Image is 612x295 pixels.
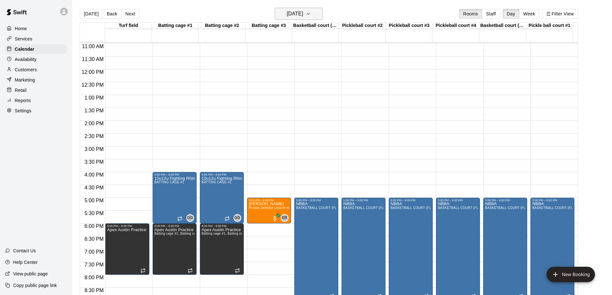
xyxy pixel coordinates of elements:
[15,46,34,52] p: Calendar
[5,85,67,95] a: Retail
[386,23,433,29] div: Pickleball court #3
[199,23,245,29] div: Batting cage #2
[234,214,241,222] div: Gabe Gelsman
[459,9,482,19] button: Rooms
[343,206,389,210] span: BASKETBALL COURT (FULL)
[202,224,242,228] div: 6:00 PM – 8:00 PM
[152,23,199,29] div: Batting cage #1
[186,214,194,222] div: Gabe Gelsman
[236,214,241,222] span: Gabe Gelsman
[15,36,32,42] p: Services
[532,206,578,210] span: BASKETBALL COURT (FULL)
[80,82,105,88] span: 12:30 PM
[283,214,288,222] span: Katie Rohrer
[5,34,67,44] a: Services
[107,224,147,228] div: 6:00 PM – 8:00 PM
[432,23,479,29] div: Pickleball court #4
[281,214,288,222] div: Katie Rohrer
[5,96,67,105] a: Reports
[15,56,37,63] p: Availability
[339,23,386,29] div: Pickleball court #2
[15,97,31,104] p: Reports
[155,232,220,235] span: Batting cage #1, Batting cage #2, Turf field
[479,23,526,29] div: Basketball court (half)
[83,275,105,280] span: 8:00 PM
[202,173,242,176] div: 4:00 PM – 6:00 PM
[80,69,105,75] span: 12:00 PM
[83,121,105,126] span: 2:00 PM
[202,180,232,184] span: BATTING CAGE #1
[83,249,105,255] span: 7:00 PM
[234,215,240,221] span: GG
[503,9,519,19] button: Day
[485,199,525,202] div: 5:00 PM – 9:00 PM
[546,267,595,282] button: add
[15,87,27,93] p: Retail
[83,198,105,203] span: 5:00 PM
[202,232,267,235] span: Batting cage #1, Batting cage #2, Turf field
[296,206,342,210] span: BASKETBALL COURT (FULL)
[13,282,57,289] p: Copy public page link
[83,95,105,100] span: 1:00 PM
[235,268,240,273] span: Recurring event
[83,211,105,216] span: 5:30 PM
[15,66,37,73] p: Customers
[5,106,67,116] a: Settings
[438,206,484,210] span: BASKETBALL COURT (FULL)
[189,214,194,222] span: Gabe Gelsman
[5,75,67,85] a: Marketing
[282,215,287,221] span: KR
[287,9,303,18] h6: [DATE]
[15,25,27,32] p: Home
[225,216,230,221] span: Recurring event
[292,23,339,29] div: Basketball court (full)
[80,9,103,19] button: [DATE]
[80,56,105,62] span: 11:30 AM
[249,206,321,210] span: Private Defense Lesson with [PERSON_NAME]
[83,108,105,113] span: 1:30 PM
[519,9,539,19] button: Week
[153,172,197,223] div: 4:00 PM – 6:00 PM: 10u12u Fighting Rhinos Practice
[272,215,278,222] span: All customers have paid
[83,262,105,267] span: 7:30 PM
[140,268,146,273] span: Recurring event
[83,172,105,178] span: 4:00 PM
[5,24,67,33] a: Home
[275,8,323,20] button: [DATE]
[121,9,139,19] button: Next
[5,65,67,74] a: Customers
[5,44,67,54] a: Calendar
[482,9,500,19] button: Staff
[296,199,336,202] div: 5:00 PM – 9:00 PM
[438,199,478,202] div: 5:00 PM – 9:00 PM
[247,198,291,223] div: 5:00 PM – 6:00 PM: OLIVE Luchese
[155,173,195,176] div: 4:00 PM – 6:00 PM
[83,159,105,165] span: 3:30 PM
[102,9,121,19] button: Back
[13,259,38,265] p: Help Center
[485,206,531,210] span: BASKETBALL COURT (FULL)
[245,23,292,29] div: Batting cage #3
[187,215,193,221] span: GG
[526,23,573,29] div: Pickle ball court #1
[188,268,193,273] span: Recurring event
[249,199,289,202] div: 5:00 PM – 6:00 PM
[83,185,105,190] span: 4:30 PM
[80,44,105,49] span: 11:00 AM
[155,224,195,228] div: 6:00 PM – 8:00 PM
[5,55,67,64] a: Availability
[155,180,184,184] span: BATTING CAGE #1
[542,9,578,19] button: Filter View
[200,223,244,275] div: 6:00 PM – 8:00 PM: Apex Austin Practice
[177,216,182,221] span: Recurring event
[83,236,105,242] span: 6:30 PM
